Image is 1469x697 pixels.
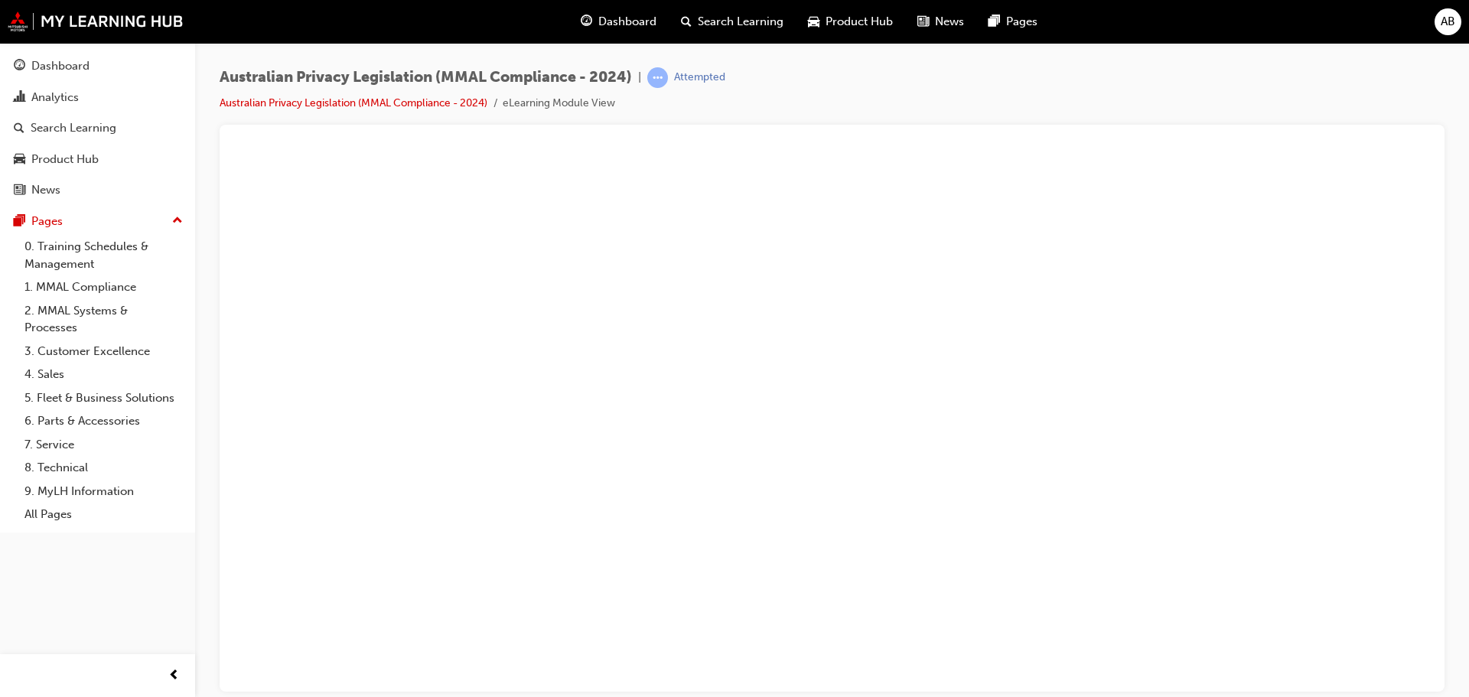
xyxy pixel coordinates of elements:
div: Search Learning [31,119,116,137]
a: guage-iconDashboard [568,6,669,37]
span: search-icon [14,122,24,135]
div: Product Hub [31,151,99,168]
div: Pages [31,213,63,230]
button: DashboardAnalyticsSearch LearningProduct HubNews [6,49,189,207]
a: news-iconNews [905,6,976,37]
div: Attempted [674,70,725,85]
a: 8. Technical [18,456,189,480]
span: car-icon [14,153,25,167]
span: guage-icon [14,60,25,73]
a: search-iconSearch Learning [669,6,796,37]
span: chart-icon [14,91,25,105]
a: 3. Customer Excellence [18,340,189,363]
span: search-icon [681,12,692,31]
span: AB [1441,13,1455,31]
div: News [31,181,60,199]
span: | [638,69,641,86]
span: News [935,13,964,31]
span: Pages [1006,13,1037,31]
img: mmal [8,11,184,31]
a: pages-iconPages [976,6,1050,37]
span: up-icon [172,211,183,231]
a: car-iconProduct Hub [796,6,905,37]
span: Search Learning [698,13,783,31]
div: Analytics [31,89,79,106]
a: Australian Privacy Legislation (MMAL Compliance - 2024) [220,96,487,109]
a: 9. MyLH Information [18,480,189,503]
span: news-icon [917,12,929,31]
span: news-icon [14,184,25,197]
button: Pages [6,207,189,236]
a: Search Learning [6,114,189,142]
button: AB [1435,8,1461,35]
a: 7. Service [18,433,189,457]
a: All Pages [18,503,189,526]
span: car-icon [808,12,819,31]
span: Dashboard [598,13,656,31]
a: Analytics [6,83,189,112]
a: 0. Training Schedules & Management [18,235,189,275]
a: 5. Fleet & Business Solutions [18,386,189,410]
span: learningRecordVerb_ATTEMPT-icon [647,67,668,88]
a: Dashboard [6,52,189,80]
span: pages-icon [989,12,1000,31]
a: Product Hub [6,145,189,174]
li: eLearning Module View [503,95,615,112]
span: Product Hub [826,13,893,31]
a: 6. Parts & Accessories [18,409,189,433]
a: News [6,176,189,204]
span: guage-icon [581,12,592,31]
a: 1. MMAL Compliance [18,275,189,299]
div: Dashboard [31,57,90,75]
a: 4. Sales [18,363,189,386]
span: Australian Privacy Legislation (MMAL Compliance - 2024) [220,69,632,86]
span: prev-icon [168,666,180,686]
a: 2. MMAL Systems & Processes [18,299,189,340]
span: pages-icon [14,215,25,229]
